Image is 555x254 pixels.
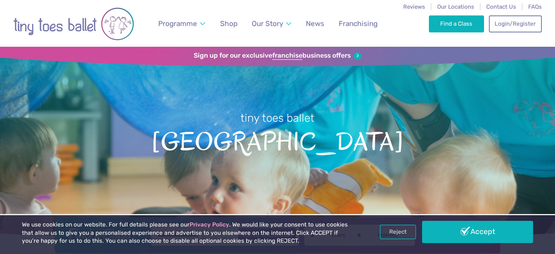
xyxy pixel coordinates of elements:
a: Find a Class [429,15,484,32]
span: [GEOGRAPHIC_DATA] [13,125,542,156]
span: Our Story [252,19,283,28]
span: Franchising [339,19,378,28]
a: Franchising [335,15,381,32]
a: Reject [380,225,416,239]
a: Privacy Policy [190,221,229,228]
a: Contact Us [486,3,516,10]
a: Our Story [248,15,295,32]
img: tiny toes ballet [13,5,134,43]
span: Shop [220,19,237,28]
span: News [306,19,324,28]
a: Our Locations [437,3,474,10]
a: Accept [422,221,533,243]
a: Programme [155,15,209,32]
p: We use cookies on our website. For full details please see our . We would like your consent to us... [22,221,354,245]
a: Reviews [403,3,425,10]
a: Login/Register [489,15,542,32]
span: Programme [158,19,197,28]
strong: franchise [272,52,302,60]
a: Shop [217,15,241,32]
a: Sign up for our exclusivefranchisebusiness offers [194,52,361,60]
small: tiny toes ballet [240,112,314,124]
a: FAQs [528,3,542,10]
a: News [302,15,328,32]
